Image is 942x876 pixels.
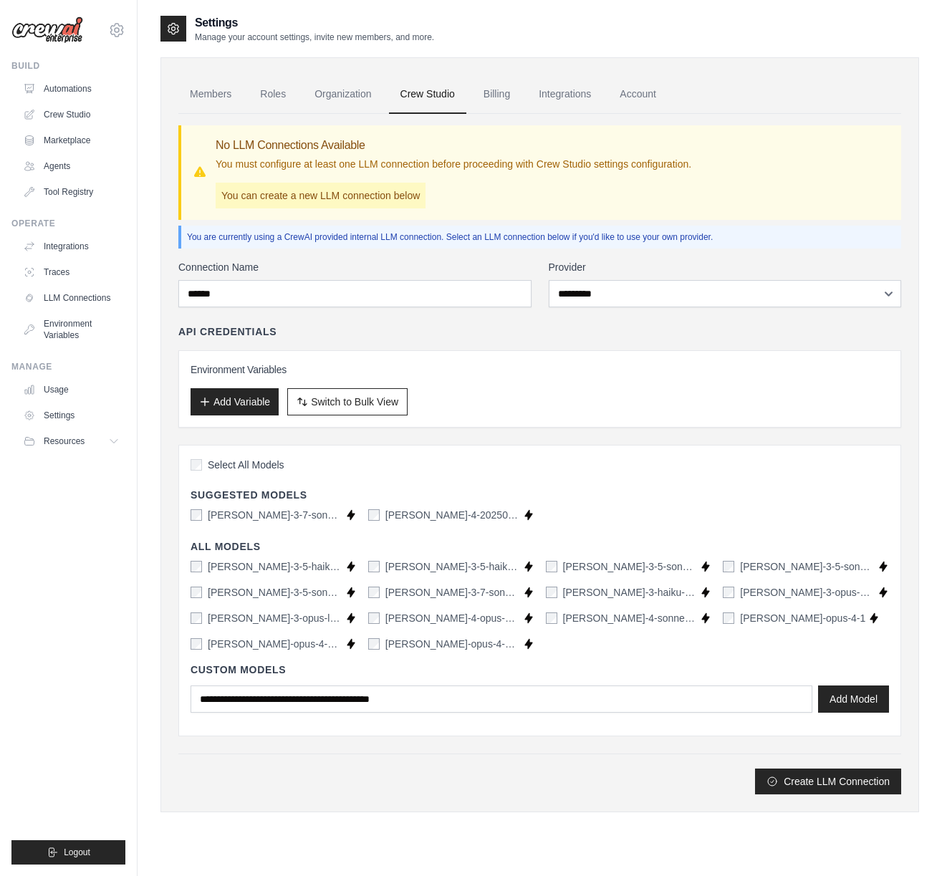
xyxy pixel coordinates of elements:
input: claude-3-5-sonnet-latest [191,587,202,598]
h4: Custom Models [191,663,889,677]
span: Resources [44,435,85,447]
input: claude-3-5-haiku-20241022 [191,561,202,572]
input: claude-3-5-sonnet-20240620 [546,561,557,572]
label: claude-3-5-sonnet-20241022 [740,559,875,574]
span: Logout [64,847,90,858]
label: claude-3-5-haiku-20241022 [208,559,342,574]
button: Create LLM Connection [755,769,901,794]
div: Manage [11,361,125,372]
input: claude-opus-4-1-20250805 [191,638,202,650]
label: claude-4-opus-20250514 [385,611,520,625]
a: Usage [17,378,125,401]
input: claude-3-5-haiku-latest [368,561,380,572]
span: Select All Models [208,458,284,472]
a: Tool Registry [17,181,125,203]
button: Add Model [818,685,889,713]
label: claude-3-5-haiku-latest [385,559,520,574]
label: claude-3-5-sonnet-20240620 [563,559,698,574]
a: Environment Variables [17,312,125,347]
label: claude-4-sonnet-20250514 [563,611,698,625]
label: claude-3-opus-20240229 [740,585,875,600]
input: claude-opus-4-20250514 [368,638,380,650]
a: Settings [17,404,125,427]
iframe: Chat Widget [870,807,942,876]
a: Crew Studio [389,75,466,114]
h4: Suggested Models [191,488,889,502]
a: Members [178,75,243,114]
label: Provider [549,260,902,274]
input: claude-3-haiku-20240307 [546,587,557,598]
button: Resources [17,430,125,453]
a: Traces [17,261,125,284]
p: Manage your account settings, invite new members, and more. [195,32,434,43]
input: claude-3-opus-latest [191,612,202,624]
a: Automations [17,77,125,100]
a: Account [608,75,668,114]
label: claude-3-opus-latest [208,611,342,625]
button: Add Variable [191,388,279,415]
span: Switch to Bulk View [311,395,398,409]
label: claude-3-7-sonnet-latest [208,508,342,522]
label: claude-opus-4-20250514 [385,637,520,651]
input: claude-3-opus-20240229 [723,587,734,598]
input: claude-3-7-sonnet-20250219 [368,587,380,598]
input: claude-4-sonnet-20250514 [546,612,557,624]
a: Billing [472,75,522,114]
label: claude-sonnet-4-20250514 [385,508,520,522]
h4: All Models [191,539,889,554]
div: Operate [11,218,125,229]
p: You must configure at least one LLM connection before proceeding with Crew Studio settings config... [216,157,691,171]
p: You can create a new LLM connection below [216,183,426,208]
h2: Settings [195,14,434,32]
button: Logout [11,840,125,865]
button: Switch to Bulk View [287,388,408,415]
a: Crew Studio [17,103,125,126]
input: claude-3-7-sonnet-latest [191,509,202,521]
input: Select All Models [191,459,202,471]
img: Logo [11,16,83,44]
p: You are currently using a CrewAI provided internal LLM connection. Select an LLM connection below... [187,231,895,243]
a: Marketplace [17,129,125,152]
div: Chatwidget [870,807,942,876]
input: claude-4-opus-20250514 [368,612,380,624]
a: Integrations [17,235,125,258]
label: claude-3-haiku-20240307 [563,585,698,600]
h3: Environment Variables [191,362,889,377]
label: claude-opus-4-1-20250805 [208,637,342,651]
a: Agents [17,155,125,178]
h3: No LLM Connections Available [216,137,691,154]
a: LLM Connections [17,287,125,309]
label: claude-3-5-sonnet-latest [208,585,342,600]
a: Roles [249,75,297,114]
label: Connection Name [178,260,532,274]
input: claude-3-5-sonnet-20241022 [723,561,734,572]
label: claude-opus-4-1 [740,611,865,625]
div: Build [11,60,125,72]
a: Organization [303,75,383,114]
h4: API Credentials [178,324,277,339]
input: claude-sonnet-4-20250514 [368,509,380,521]
input: claude-opus-4-1 [723,612,734,624]
label: claude-3-7-sonnet-20250219 [385,585,520,600]
a: Integrations [527,75,602,114]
